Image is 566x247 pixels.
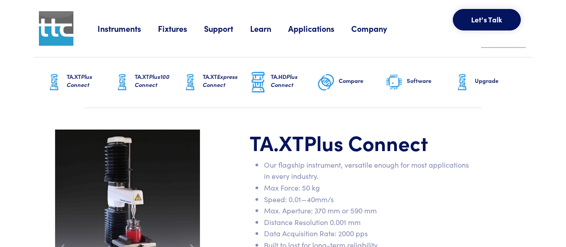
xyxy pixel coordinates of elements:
img: ta-xt-graphic.png [113,71,131,94]
a: Applications [288,23,351,34]
img: ta-xt-graphic.png [453,71,471,94]
a: Compare [317,57,385,108]
a: TA.XTPlus Connect [45,57,113,108]
img: ttc_logo_1x1_v1.0.png [39,11,73,46]
li: Max Force: 50 kg [264,182,472,194]
h6: Software [407,77,453,85]
h6: TA.HD [271,73,317,89]
li: Speed: 0.01—40mm/s [264,194,472,205]
span: Plus Connect [271,72,298,89]
a: Software [385,57,453,108]
h6: TA.XT [135,73,181,89]
h6: TA.XT [67,73,113,89]
a: TA.XTPlus100 Connect [113,57,181,108]
span: Plus Connect [304,128,428,156]
img: ta-xt-graphic.png [45,71,63,94]
a: TA.HDPlus Connect [249,57,317,108]
img: software-graphic.png [385,73,403,92]
li: Max. Aperture: 370 mm or 590 mm [264,205,472,217]
h6: Upgrade [475,77,521,85]
h6: TA.XT [203,73,249,89]
span: Plus100 Connect [135,72,170,89]
li: Data Acquisition Rate: 2000 pps [264,228,472,239]
a: Company [351,23,404,34]
h1: TA.XT [250,130,472,156]
img: compare-graphic.png [317,71,335,94]
a: TA.XTExpress Connect [181,57,249,108]
span: Express Connect [203,72,238,89]
h6: Compare [339,77,385,85]
a: Learn [250,23,288,34]
a: Support [204,23,250,34]
a: Upgrade [453,57,521,108]
img: ta-xt-graphic.png [181,71,199,94]
li: Distance Resolution 0.001 mm [264,217,472,228]
img: ta-hd-graphic.png [249,71,267,94]
button: Let's Talk [453,9,521,30]
li: Our flagship instrument, versatile enough for most applications in every industry. [264,159,472,182]
a: Fixtures [158,23,204,34]
a: Instruments [98,23,158,34]
span: Plus Connect [67,72,92,89]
